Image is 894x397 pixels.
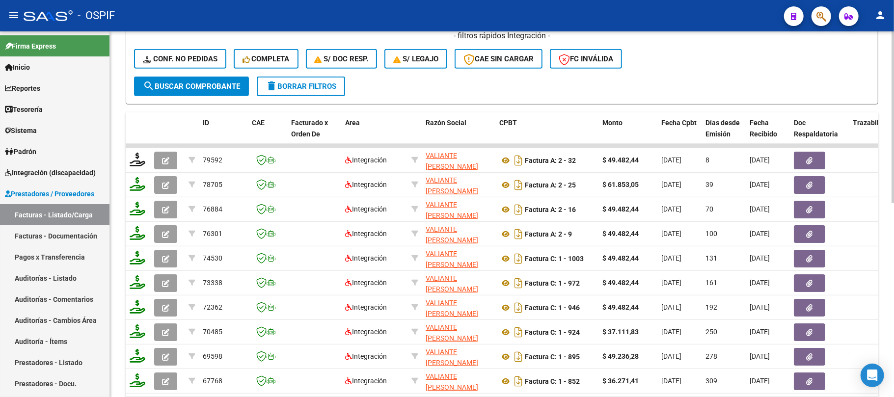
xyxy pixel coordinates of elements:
span: VALIANTE [PERSON_NAME] [426,372,478,392]
span: [DATE] [661,352,681,360]
datatable-header-cell: Facturado x Orden De [287,112,341,156]
span: Integración (discapacidad) [5,167,96,178]
span: Monto [602,119,623,127]
i: Descargar documento [512,202,525,217]
div: 27389509723 [426,150,491,171]
strong: $ 49.482,44 [602,254,639,262]
span: 100 [705,230,717,238]
span: Conf. no pedidas [143,54,217,63]
span: Fecha Recibido [750,119,777,138]
strong: $ 49.236,28 [602,352,639,360]
span: Prestadores / Proveedores [5,188,94,199]
span: Reportes [5,83,40,94]
span: Integración [345,230,387,238]
h4: - filtros rápidos Integración - [134,30,870,41]
i: Descargar documento [512,349,525,365]
mat-icon: search [143,80,155,92]
span: [DATE] [750,303,770,311]
i: Descargar documento [512,177,525,193]
span: FC Inválida [559,54,613,63]
span: Completa [243,54,290,63]
strong: Factura A: 2 - 9 [525,230,572,238]
div: 27389509723 [426,297,491,318]
span: Integración [345,156,387,164]
strong: Factura A: 2 - 32 [525,157,576,164]
span: Tesorería [5,104,43,115]
span: Días desde Emisión [705,119,740,138]
span: [DATE] [750,205,770,213]
div: 27389509723 [426,248,491,269]
mat-icon: menu [8,9,20,21]
datatable-header-cell: CAE [248,112,287,156]
span: 72362 [203,303,222,311]
span: 278 [705,352,717,360]
i: Descargar documento [512,153,525,168]
span: S/ Doc Resp. [315,54,369,63]
span: Inicio [5,62,30,73]
span: 309 [705,377,717,385]
span: 70 [705,205,713,213]
datatable-header-cell: ID [199,112,248,156]
span: 70485 [203,328,222,336]
span: 67768 [203,377,222,385]
span: Fecha Cpbt [661,119,697,127]
span: Area [345,119,360,127]
i: Descargar documento [512,226,525,242]
span: 73338 [203,279,222,287]
span: CPBT [499,119,517,127]
span: 74530 [203,254,222,262]
span: 161 [705,279,717,287]
span: VALIANTE [PERSON_NAME] [426,225,478,244]
datatable-header-cell: Fecha Recibido [746,112,790,156]
span: Razón Social [426,119,466,127]
strong: $ 37.111,83 [602,328,639,336]
mat-icon: person [874,9,886,21]
span: S/ legajo [393,54,438,63]
span: Integración [345,279,387,287]
i: Descargar documento [512,251,525,266]
span: [DATE] [750,279,770,287]
span: VALIANTE [PERSON_NAME] [426,299,478,318]
span: [DATE] [750,377,770,385]
div: Open Intercom Messenger [861,364,884,387]
button: Borrar Filtros [257,77,345,96]
span: [DATE] [661,205,681,213]
div: 27389509723 [426,175,491,195]
div: 27389509723 [426,346,491,367]
span: Doc Respaldatoria [794,119,838,138]
i: Descargar documento [512,275,525,291]
strong: $ 49.482,44 [602,156,639,164]
strong: Factura A: 2 - 25 [525,181,576,189]
span: [DATE] [661,303,681,311]
strong: Factura C: 1 - 946 [525,304,580,312]
strong: $ 36.271,41 [602,377,639,385]
span: ID [203,119,209,127]
div: 27389509723 [426,273,491,293]
datatable-header-cell: Monto [598,112,657,156]
span: [DATE] [750,254,770,262]
span: VALIANTE [PERSON_NAME] [426,323,478,343]
span: Borrar Filtros [266,82,336,91]
span: Integración [345,377,387,385]
span: Firma Express [5,41,56,52]
span: Integración [345,303,387,311]
button: S/ legajo [384,49,447,69]
span: Integración [345,254,387,262]
span: Padrón [5,146,36,157]
span: [DATE] [661,156,681,164]
span: [DATE] [661,328,681,336]
span: VALIANTE [PERSON_NAME] [426,250,478,269]
strong: Factura C: 1 - 852 [525,377,580,385]
span: [DATE] [661,279,681,287]
span: [DATE] [750,328,770,336]
span: 78705 [203,181,222,188]
datatable-header-cell: CPBT [495,112,598,156]
span: 39 [705,181,713,188]
span: VALIANTE [PERSON_NAME] [426,201,478,220]
span: 192 [705,303,717,311]
span: [DATE] [750,230,770,238]
button: Conf. no pedidas [134,49,226,69]
span: Integración [345,181,387,188]
datatable-header-cell: Razón Social [422,112,495,156]
button: Buscar Comprobante [134,77,249,96]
